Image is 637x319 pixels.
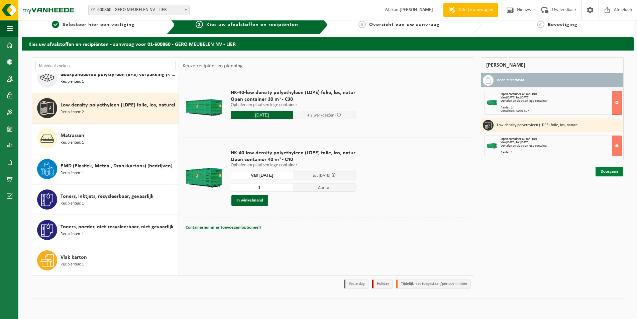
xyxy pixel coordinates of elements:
h3: Low density polyethyleen (LDPE) folie, los, naturel [497,120,578,131]
input: Materiaal zoeken [35,61,176,71]
div: Ophalen en plaatsen lege container [501,144,622,148]
button: Matrassen Recipiënten: 1 [32,124,179,154]
span: HK-40-low density polyethyleen (LDPE) folie, los, natur [231,150,355,156]
strong: Van [DATE] tot [DATE] [501,96,529,99]
button: In winkelmand [231,195,268,206]
button: Toners, poeder, niet-recycleerbaar, niet gevaarlijk Recipiënten: 1 [32,215,179,245]
span: Bevestiging [548,22,577,27]
span: Containernummer toevoegen(optioneel) [186,225,261,230]
h3: Bedrijfsrestafval [497,75,524,86]
span: Recipiënten: 1 [61,170,84,176]
div: Aantal: 1 [501,151,622,154]
button: Vlak karton Recipiënten: 1 [32,245,179,275]
input: Selecteer datum [231,171,293,179]
strong: Van [DATE] tot [DATE] [501,141,529,144]
span: Toners, inktjets, recycleerbaar, gevaarlijk [61,192,153,201]
span: Recipiënten: 1 [61,261,84,268]
span: 4 [537,21,544,28]
div: Aantal: 1 [501,106,622,109]
span: 3 [358,21,366,28]
span: Kies uw afvalstoffen en recipiënten [206,22,298,27]
span: + 2 werkdag(en) [307,113,336,117]
span: 01-600860 - GERO MEUBELEN NV - LIER [88,5,190,15]
span: 1 [52,21,59,28]
span: tot [DATE] [313,173,330,178]
span: 2 [196,21,203,28]
span: HK-40-low density polyethyleen (LDPE) folie, los, natur [231,89,355,96]
div: [PERSON_NAME] [481,57,624,73]
span: Open container 40 m³ - C40 [501,92,537,96]
h2: Kies uw afvalstoffen en recipiënten - aanvraag voor 01-600860 - GERO MEUBELEN NV - LIER [22,37,634,50]
div: Ophalen en plaatsen lege container [501,99,622,103]
span: Low density polyethyleen (LDPE) folie, los, naturel [61,101,175,109]
strong: [PERSON_NAME] [400,7,433,12]
span: Recipiënten: 1 [61,201,84,207]
a: Offerte aanvragen [443,3,498,17]
p: Ophalen en plaatsen lege container [231,163,355,168]
span: Matrassen [61,132,84,140]
span: Toners, poeder, niet-recycleerbaar, niet gevaarlijk [61,223,174,231]
span: Open container 40 m³ - C40 [501,137,537,141]
li: Holiday [372,280,393,289]
span: PMD (Plastiek, Metaal, Drankkartons) (bedrijven) [61,162,173,170]
span: Open container 40 m³ - C40 [231,156,355,163]
span: 01-600860 - GERO MEUBELEN NV - LIER [89,5,189,15]
div: Keuze recipiënt en planning [179,58,246,74]
button: PMD (Plastiek, Metaal, Drankkartons) (bedrijven) Recipiënten: 1 [32,154,179,184]
input: Selecteer datum [231,111,293,119]
li: Tijdelijk niet toegestaan/période limitée [396,280,471,289]
a: 1Selecteer hier een vestiging [25,21,162,29]
button: Low density polyethyleen (LDPE) folie, los, naturel Recipiënten: 2 [32,93,179,124]
button: Geëxpandeerde polystyreen (EPS) verpakking (< 1 m² per stuk), recycleerbaar Recipiënten: 1 [32,63,179,93]
span: Offerte aanvragen [457,7,495,13]
li: Vaste dag [344,280,368,289]
div: Containers: C040-407 [501,109,622,113]
a: Doorgaan [596,167,623,176]
span: Recipiënten: 2 [61,109,84,115]
p: Ophalen en plaatsen lege container [231,103,355,107]
span: Recipiënten: 1 [61,79,84,85]
span: Selecteer hier een vestiging [63,22,135,27]
span: Recipiënten: 1 [61,140,84,146]
span: Overzicht van uw aanvraag [369,22,440,27]
span: Recipiënten: 1 [61,231,84,237]
span: Aantal [293,183,356,192]
button: Toners, inktjets, recycleerbaar, gevaarlijk Recipiënten: 1 [32,184,179,215]
span: Vlak karton [61,253,87,261]
span: Geëxpandeerde polystyreen (EPS) verpakking (< 1 m² per stuk), recycleerbaar [61,71,177,79]
button: Containernummer toevoegen(optioneel) [185,223,261,232]
span: Open container 30 m³ - C30 [231,96,355,103]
